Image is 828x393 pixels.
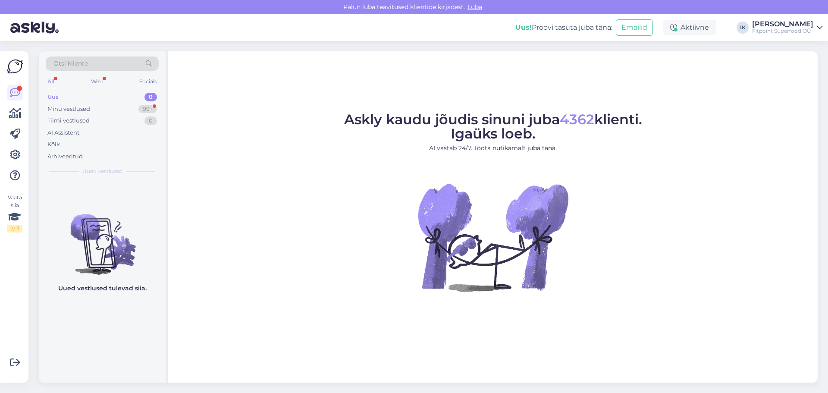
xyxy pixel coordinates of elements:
[58,284,147,293] p: Uued vestlused tulevad siia.
[515,22,612,33] div: Proovi tasuta juba täna:
[752,21,823,35] a: [PERSON_NAME]Fitpoint Superfood OÜ
[47,93,59,101] div: Uus
[663,20,716,35] div: Aktiivne
[7,58,23,75] img: Askly Logo
[344,144,642,153] p: AI vastab 24/7. Tööta nutikamalt juba täna.
[144,93,157,101] div: 0
[47,140,60,149] div: Kõik
[560,111,594,128] span: 4362
[515,23,532,31] b: Uus!
[7,194,22,233] div: Vaata siia
[39,198,166,276] img: No chats
[344,111,642,142] span: Askly kaudu jõudis sinuni juba klienti. Igaüks loeb.
[737,22,749,34] div: IK
[47,105,90,113] div: Minu vestlused
[752,28,813,35] div: Fitpoint Superfood OÜ
[82,167,122,175] span: Uued vestlused
[89,76,104,87] div: Web
[465,3,485,11] span: Luba
[47,152,83,161] div: Arhiveeritud
[415,160,571,315] img: No Chat active
[144,116,157,125] div: 0
[138,105,157,113] div: 99+
[47,116,90,125] div: Tiimi vestlused
[53,59,88,68] span: Otsi kliente
[752,21,813,28] div: [PERSON_NAME]
[46,76,56,87] div: All
[138,76,159,87] div: Socials
[47,129,79,137] div: AI Assistent
[7,225,22,233] div: 2 / 3
[616,19,653,36] button: Emailid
